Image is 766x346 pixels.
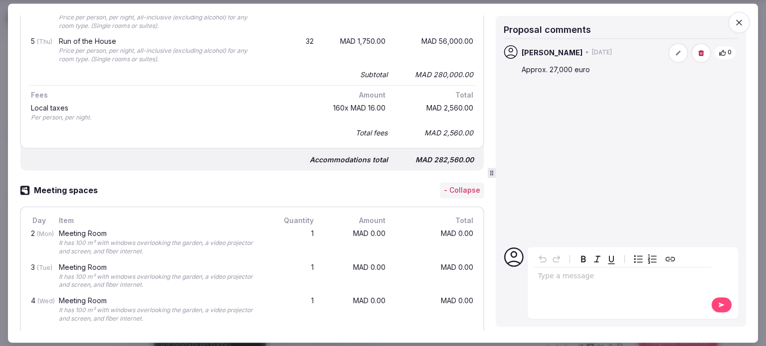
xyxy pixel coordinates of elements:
[37,264,52,271] span: (Tue)
[576,252,590,266] button: Bold
[29,229,49,258] div: 2
[440,183,484,199] button: - Collapse
[59,38,258,45] div: Run of the House
[268,296,316,326] div: 1
[324,216,387,227] div: Amount
[395,262,475,292] div: MAD 0.00
[504,24,591,35] span: Proposal comments
[395,2,475,32] div: MAD 56,000.00
[592,49,612,57] span: [DATE]
[585,49,589,57] span: •
[29,2,49,32] div: 4
[590,252,604,266] button: Italic
[645,252,659,266] button: Numbered list
[395,216,475,227] div: Total
[59,264,258,271] div: Meeting Room
[59,239,258,256] div: It has 100 m² with windows overlooking the garden, a video projector and screen, and fiber internet.
[324,36,387,66] div: MAD 1,750.00
[631,252,659,266] div: toggle group
[324,262,387,292] div: MAD 0.00
[324,103,387,124] div: 160 x MAD 16.00
[522,48,582,58] span: [PERSON_NAME]
[268,36,316,66] div: 32
[37,38,52,46] span: (Thu)
[395,36,475,66] div: MAD 56,000.00
[395,90,475,101] div: Total
[59,13,258,30] div: Price per person, per night, all-inclusive (excluding alcohol) for any room type. (Single rooms o...
[360,70,387,80] div: Subtotal
[29,216,49,227] div: Day
[59,47,258,64] div: Price per person, per night, all-inclusive (excluding alcohol) for any room type. (Single rooms o...
[37,231,54,238] span: (Mon)
[29,90,316,101] div: Fees
[268,2,316,32] div: 32
[728,49,732,57] span: 0
[604,252,618,266] button: Underline
[29,262,49,292] div: 3
[310,155,388,165] div: Accommodations total
[31,114,314,122] div: Per person, per night.
[534,267,711,287] div: editable markdown
[324,90,387,101] div: Amount
[31,105,314,112] div: Local taxes
[714,46,736,60] button: 0
[30,185,108,197] h3: Meeting spaces
[59,298,258,305] div: Meeting Room
[522,65,736,75] p: Approx. 27,000 euro
[57,216,260,227] div: Item
[37,298,55,305] span: (Wed)
[268,229,316,258] div: 1
[268,262,316,292] div: 1
[395,126,475,140] div: MAD 2,560.00
[59,273,258,290] div: It has 100 m² with windows overlooking the garden, a video projector and screen, and fiber internet.
[29,36,49,66] div: 5
[395,229,475,258] div: MAD 0.00
[631,252,645,266] button: Bulleted list
[395,68,475,82] div: MAD 280,000.00
[395,103,475,124] div: MAD 2,560.00
[268,216,316,227] div: Quantity
[324,296,387,326] div: MAD 0.00
[324,2,387,32] div: MAD 1,750.00
[663,252,677,266] button: Create link
[396,153,476,167] div: MAD 282,560.00
[59,231,258,237] div: Meeting Room
[356,128,387,138] div: Total fees
[59,307,258,324] div: It has 100 m² with windows overlooking the garden, a video projector and screen, and fiber internet.
[395,296,475,326] div: MAD 0.00
[324,229,387,258] div: MAD 0.00
[29,296,49,326] div: 4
